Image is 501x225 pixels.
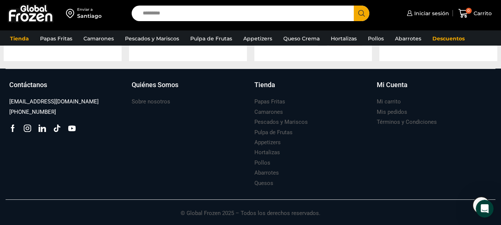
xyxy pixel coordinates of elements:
[254,128,293,138] a: Pulpa de Frutas
[354,6,369,21] button: Search button
[254,158,270,168] a: Pollos
[254,117,308,127] a: Pescados y Mariscos
[9,108,56,116] h3: [PHONE_NUMBER]
[254,80,275,90] h3: Tienda
[472,10,492,17] span: Carrito
[254,138,281,148] a: Appetizers
[254,149,280,156] h3: Hortalizas
[240,32,276,46] a: Appetizers
[9,80,124,97] a: Contáctanos
[377,107,407,117] a: Mis pedidos
[132,80,178,90] h3: Quiénes Somos
[476,200,494,218] iframe: Intercom live chat
[254,107,283,117] a: Camarones
[429,32,468,46] a: Descuentos
[254,168,279,178] a: Abarrotes
[132,98,170,106] h3: Sobre nosotros
[77,12,102,20] div: Santiago
[377,118,437,126] h3: Términos y Condiciones
[377,117,437,127] a: Términos y Condiciones
[254,108,283,116] h3: Camarones
[377,108,407,116] h3: Mis pedidos
[66,7,77,20] img: address-field-icon.svg
[412,10,449,17] span: Iniciar sesión
[364,32,388,46] a: Pollos
[6,200,495,218] p: © Global Frozen 2025 – Todos los derechos reservados.
[254,159,270,167] h3: Pollos
[254,178,273,188] a: Quesos
[254,80,369,97] a: Tienda
[280,32,323,46] a: Queso Crema
[121,32,183,46] a: Pescados y Mariscos
[254,179,273,187] h3: Quesos
[254,129,293,136] h3: Pulpa de Frutas
[77,7,102,12] div: Enviar a
[456,5,494,22] a: 0 Carrito
[466,8,472,14] span: 0
[377,98,401,106] h3: Mi carrito
[187,32,236,46] a: Pulpa de Frutas
[132,97,170,107] a: Sobre nosotros
[254,139,281,146] h3: Appetizers
[254,118,308,126] h3: Pescados y Mariscos
[9,107,56,117] a: [PHONE_NUMBER]
[132,80,247,97] a: Quiénes Somos
[9,98,99,106] h3: [EMAIL_ADDRESS][DOMAIN_NAME]
[254,98,285,106] h3: Papas Fritas
[377,80,408,90] h3: Mi Cuenta
[254,148,280,158] a: Hortalizas
[405,6,449,21] a: Iniciar sesión
[9,80,47,90] h3: Contáctanos
[9,97,99,107] a: [EMAIL_ADDRESS][DOMAIN_NAME]
[80,32,118,46] a: Camarones
[377,97,401,107] a: Mi carrito
[36,32,76,46] a: Papas Fritas
[254,97,285,107] a: Papas Fritas
[254,169,279,177] h3: Abarrotes
[327,32,360,46] a: Hortalizas
[377,80,492,97] a: Mi Cuenta
[391,32,425,46] a: Abarrotes
[6,32,33,46] a: Tienda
